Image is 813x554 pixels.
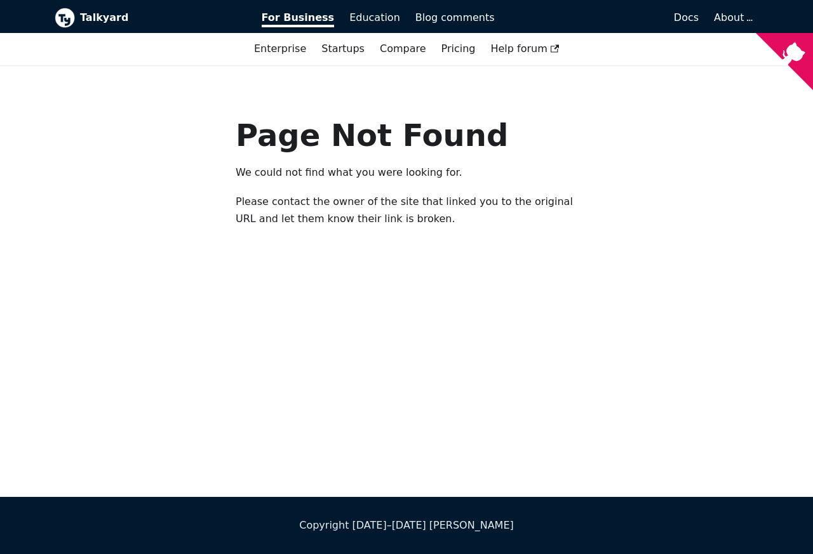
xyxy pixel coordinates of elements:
[80,10,244,26] b: Talkyard
[262,11,335,27] span: For Business
[55,8,75,28] img: Talkyard logo
[342,7,408,29] a: Education
[314,38,372,60] a: Startups
[483,38,567,60] a: Help forum
[236,164,577,181] p: We could not find what you were looking for.
[490,43,559,55] span: Help forum
[55,8,244,28] a: Talkyard logoTalkyard
[714,11,751,23] a: About
[254,7,342,29] a: For Business
[415,11,495,23] span: Blog comments
[434,38,483,60] a: Pricing
[55,517,758,534] div: Copyright [DATE]–[DATE] [PERSON_NAME]
[349,11,400,23] span: Education
[246,38,314,60] a: Enterprise
[236,116,577,154] h1: Page Not Found
[502,7,707,29] a: Docs
[674,11,699,23] span: Docs
[408,7,502,29] a: Blog comments
[236,194,577,227] p: Please contact the owner of the site that linked you to the original URL and let them know their ...
[380,43,426,55] a: Compare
